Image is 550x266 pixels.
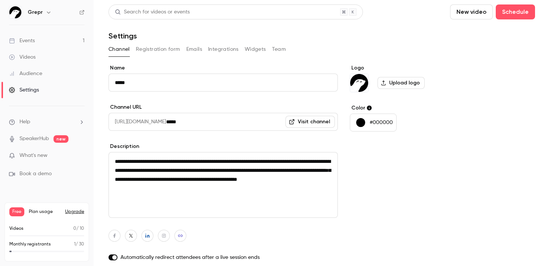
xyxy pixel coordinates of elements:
[74,241,84,248] p: / 30
[186,43,202,55] button: Emails
[272,43,286,55] button: Team
[19,152,48,160] span: What's new
[65,209,84,215] button: Upgrade
[9,225,24,232] p: Videos
[350,104,465,112] label: Color
[28,9,43,16] h6: Grepr
[29,209,61,215] span: Plan usage
[19,170,52,178] span: Book a demo
[136,43,180,55] button: Registration form
[9,53,36,61] div: Videos
[73,225,84,232] p: / 10
[9,37,35,44] div: Events
[208,43,239,55] button: Integrations
[9,86,39,94] div: Settings
[76,152,85,159] iframe: Noticeable Trigger
[350,114,397,132] button: #000000
[74,242,76,247] span: 1
[9,207,24,216] span: Free
[109,143,338,150] label: Description
[109,254,338,261] label: Automatically redirect attendees after a live session ends
[109,113,166,131] span: [URL][DOMAIN_NAME]
[9,241,51,248] p: Monthly registrants
[19,135,49,143] a: SpeakerHub
[73,226,76,231] span: 0
[9,70,42,77] div: Audience
[378,77,425,89] label: Upload logo
[109,64,338,72] label: Name
[496,4,535,19] button: Schedule
[109,103,338,111] label: Channel URL
[285,116,335,128] a: Visit channel
[350,64,465,72] label: Logo
[9,6,21,18] img: Grepr
[54,135,68,143] span: new
[245,43,266,55] button: Widgets
[109,43,130,55] button: Channel
[115,8,190,16] div: Search for videos or events
[450,4,493,19] button: New video
[9,118,85,126] li: help-dropdown-opener
[19,118,30,126] span: Help
[350,74,368,92] img: Grepr
[370,119,393,126] p: #000000
[109,31,137,40] h1: Settings
[350,64,465,92] section: Logo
